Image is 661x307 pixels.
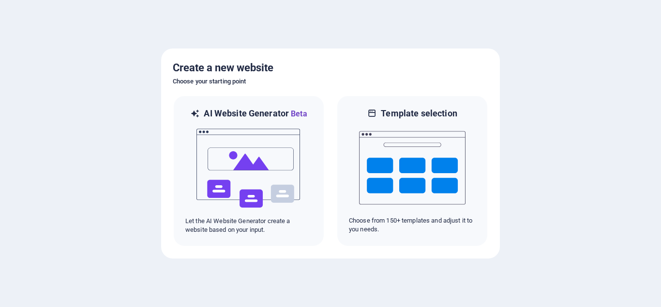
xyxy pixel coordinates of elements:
[173,95,325,247] div: AI Website GeneratorBetaaiLet the AI Website Generator create a website based on your input.
[289,109,307,118] span: Beta
[204,108,307,120] h6: AI Website Generator
[195,120,302,217] img: ai
[185,217,312,234] p: Let the AI Website Generator create a website based on your input.
[173,76,488,87] h6: Choose your starting point
[336,95,488,247] div: Template selectionChoose from 150+ templates and adjust it to you needs.
[173,60,488,76] h5: Create a new website
[349,216,476,234] p: Choose from 150+ templates and adjust it to you needs.
[381,108,457,119] h6: Template selection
